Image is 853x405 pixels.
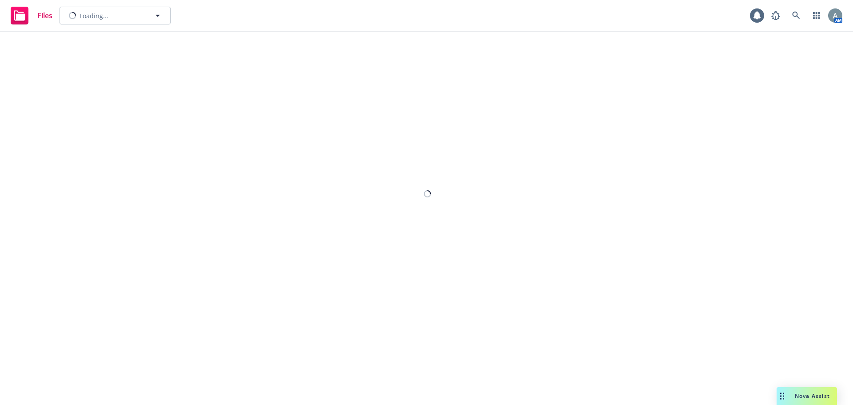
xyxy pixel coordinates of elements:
[795,392,830,400] span: Nova Assist
[767,7,785,24] a: Report a Bug
[7,3,56,28] a: Files
[828,8,842,23] img: photo
[808,7,825,24] a: Switch app
[787,7,805,24] a: Search
[777,387,837,405] button: Nova Assist
[60,7,171,24] button: Loading...
[37,12,52,19] span: Files
[777,387,788,405] div: Drag to move
[80,11,108,20] span: Loading...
